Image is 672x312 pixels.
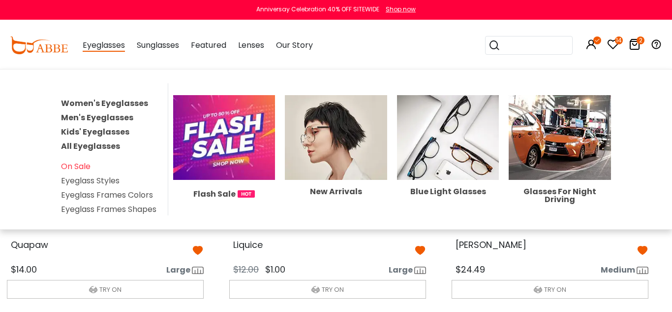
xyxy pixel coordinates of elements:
[637,36,644,44] i: 2
[10,36,68,54] img: abbeglasses.com
[11,239,48,251] span: Quapaw
[83,39,125,52] span: Eyeglasses
[285,131,387,195] a: New Arrivals
[456,263,485,276] span: $24.49
[11,263,37,276] span: $14.00
[229,280,426,299] button: TRY ON
[99,285,122,294] span: TRY ON
[61,189,153,201] a: Eyeglass Frames Colors
[276,39,313,51] span: Our Story
[285,188,387,196] div: New Arrivals
[61,161,91,172] a: On Sale
[137,39,179,51] span: Sunglasses
[601,264,635,276] span: Medium
[509,131,611,203] a: Glasses For Night Driving
[397,131,499,195] a: Blue Light Glasses
[238,39,264,51] span: Lenses
[191,39,226,51] span: Featured
[61,175,120,186] a: Eyeglass Styles
[256,5,379,14] div: Anniversay Celebration 40% OFF SITEWIDE
[607,40,619,52] a: 14
[285,95,387,180] img: New Arrivals
[61,98,148,109] a: Women's Eyeglasses
[61,112,133,123] a: Men's Eyeglasses
[397,95,499,180] img: Blue Light Glasses
[414,267,426,275] img: size ruler
[509,95,611,180] img: Glasses For Night Driving
[238,190,255,198] img: 1724998894317IetNH.gif
[61,126,129,138] a: Kids' Eyeglasses
[397,188,499,196] div: Blue Light Glasses
[233,239,263,251] span: Liquice
[192,267,204,275] img: size ruler
[166,264,190,276] span: Large
[61,204,156,215] a: Eyeglass Frames Shapes
[311,285,320,294] img: tryon
[7,280,204,299] button: TRY ON
[386,5,416,14] div: Shop now
[389,264,413,276] span: Large
[456,239,526,251] span: [PERSON_NAME]
[61,140,120,152] a: All Eyeglasses
[544,285,566,294] span: TRY ON
[89,285,97,294] img: tryon
[173,95,275,180] img: Flash Sale
[265,263,285,276] span: $1.00
[637,267,648,275] img: size ruler
[381,5,416,13] a: Shop now
[173,131,275,200] a: Flash Sale
[322,285,344,294] span: TRY ON
[534,285,542,294] img: tryon
[233,263,259,276] span: $12.00
[615,36,623,44] i: 14
[193,188,236,200] span: Flash Sale
[629,40,641,52] a: 2
[509,188,611,204] div: Glasses For Night Driving
[452,280,648,299] button: TRY ON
